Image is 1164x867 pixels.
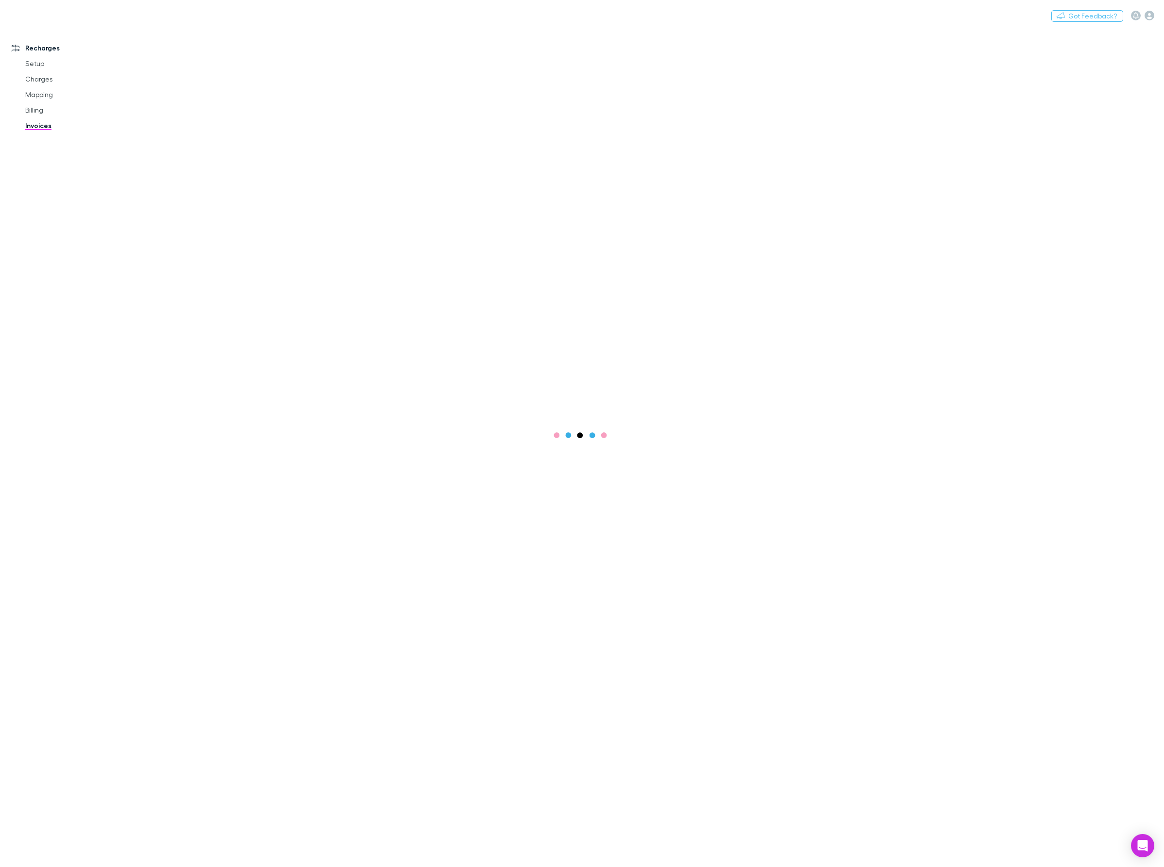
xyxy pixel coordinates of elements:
a: Recharges [2,40,137,56]
a: Invoices [16,118,137,133]
a: Billing [16,102,137,118]
button: Got Feedback? [1051,10,1123,22]
a: Mapping [16,87,137,102]
a: Setup [16,56,137,71]
div: Open Intercom Messenger [1131,834,1154,857]
a: Charges [16,71,137,87]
